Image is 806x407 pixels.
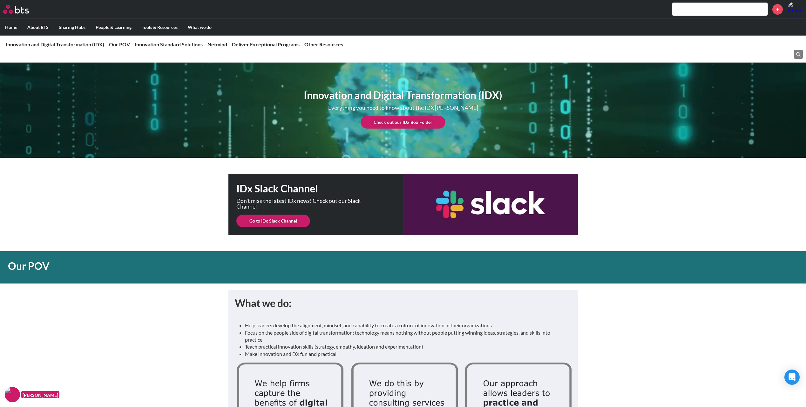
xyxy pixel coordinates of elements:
figcaption: [PERSON_NAME] [21,391,59,398]
a: Go home [3,5,41,14]
a: + [772,4,783,15]
label: Sharing Hubs [54,19,91,36]
label: What we do [183,19,217,36]
label: People & Learning [91,19,137,36]
h1: Our POV [8,259,561,273]
label: About BTS [22,19,54,36]
img: BTS Logo [3,5,29,14]
div: Open Intercom Messenger [784,370,800,385]
li: Help leaders develop the alignment, mindset, and capability to create a culture of innovation in ... [245,322,566,329]
img: F [5,387,20,402]
h1: Innovation and Digital Transformation (IDX) [304,88,502,103]
a: Other Resources [304,41,343,47]
a: Netmind [207,41,227,47]
p: Everything you need to know about the IDX [PERSON_NAME] [324,105,483,111]
li: Teach practical innovation skills (strategy, empathy, ideation and experimentation) [245,343,566,350]
a: Innovation Standard Solutions [135,41,203,47]
h1: What we do: [235,296,572,310]
a: Deliver Exceptional Programs [232,41,300,47]
a: Our POV [109,41,130,47]
a: Check out our IDx Box Folder [361,116,445,129]
p: Don't miss the latest IDx news! Check out our Slack Channel [236,198,370,209]
a: Profile [788,2,803,17]
img: Emma Nystrom [788,2,803,17]
li: Make innovation and DX fun and practical [245,350,566,357]
li: Focus on the people side of digital transformation; technology means nothing without people putti... [245,329,566,344]
a: Innovation and Digital Transformation (IDX) [6,41,104,47]
a: Go to IDx Slack Channel [236,215,310,227]
h1: IDx Slack Channel [236,182,403,196]
label: Tools & Resources [137,19,183,36]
